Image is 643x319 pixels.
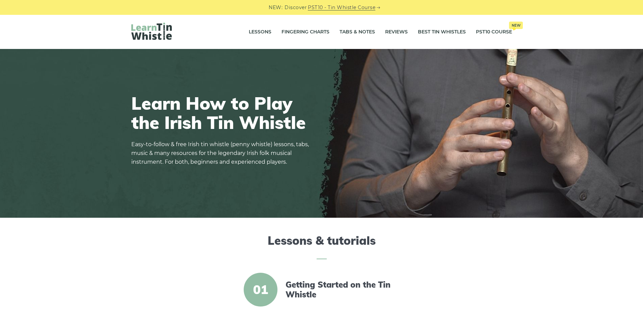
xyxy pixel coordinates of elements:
[249,24,271,41] a: Lessons
[385,24,408,41] a: Reviews
[131,234,512,259] h2: Lessons & tutorials
[509,22,523,29] span: New
[131,94,314,132] h1: Learn How to Play the Irish Tin Whistle
[418,24,466,41] a: Best Tin Whistles
[340,24,375,41] a: Tabs & Notes
[131,140,314,166] p: Easy-to-follow & free Irish tin whistle (penny whistle) lessons, tabs, music & many resources for...
[286,280,402,299] a: Getting Started on the Tin Whistle
[282,24,329,41] a: Fingering Charts
[476,24,512,41] a: PST10 CourseNew
[244,273,277,307] span: 01
[131,23,172,40] img: LearnTinWhistle.com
